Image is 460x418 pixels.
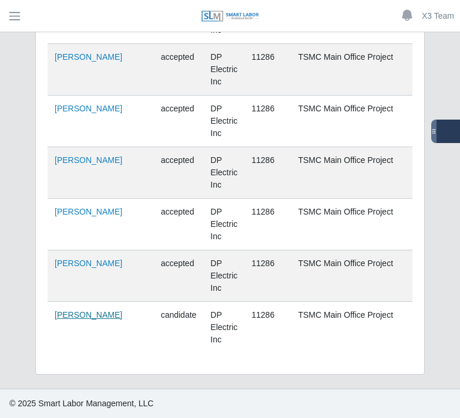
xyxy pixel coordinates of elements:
[154,43,204,95] td: accepted
[412,250,455,301] td: C25006
[291,250,412,301] td: TSMC Main Office Project
[244,301,291,353] td: 11286
[203,250,244,301] td: DP Electric Inc
[154,198,204,250] td: accepted
[55,310,122,320] a: [PERSON_NAME]
[201,10,260,23] img: SLM Logo
[291,95,412,147] td: TSMC Main Office Project
[55,259,122,268] a: [PERSON_NAME]
[55,155,122,165] a: [PERSON_NAME]
[203,43,244,95] td: DP Electric Inc
[412,95,455,147] td: C25006
[244,147,291,198] td: 11286
[422,10,454,22] a: X3 Team
[244,198,291,250] td: 11286
[412,301,455,353] td: C25006
[203,147,244,198] td: DP Electric Inc
[291,43,412,95] td: TSMC Main Office Project
[154,301,204,353] td: candidate
[244,43,291,95] td: 11286
[203,95,244,147] td: DP Electric Inc
[412,198,455,250] td: C25006
[291,301,412,353] td: TSMC Main Office Project
[291,147,412,198] td: TSMC Main Office Project
[244,95,291,147] td: 11286
[244,250,291,301] td: 11286
[154,250,204,301] td: accepted
[412,147,455,198] td: C25006
[412,43,455,95] td: C25006
[291,198,412,250] td: TSMC Main Office Project
[55,207,122,216] a: [PERSON_NAME]
[55,52,122,62] a: [PERSON_NAME]
[203,198,244,250] td: DP Electric Inc
[203,301,244,353] td: DP Electric Inc
[9,399,153,408] span: © 2025 Smart Labor Management, LLC
[55,104,122,113] a: [PERSON_NAME]
[154,95,204,147] td: accepted
[154,147,204,198] td: accepted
